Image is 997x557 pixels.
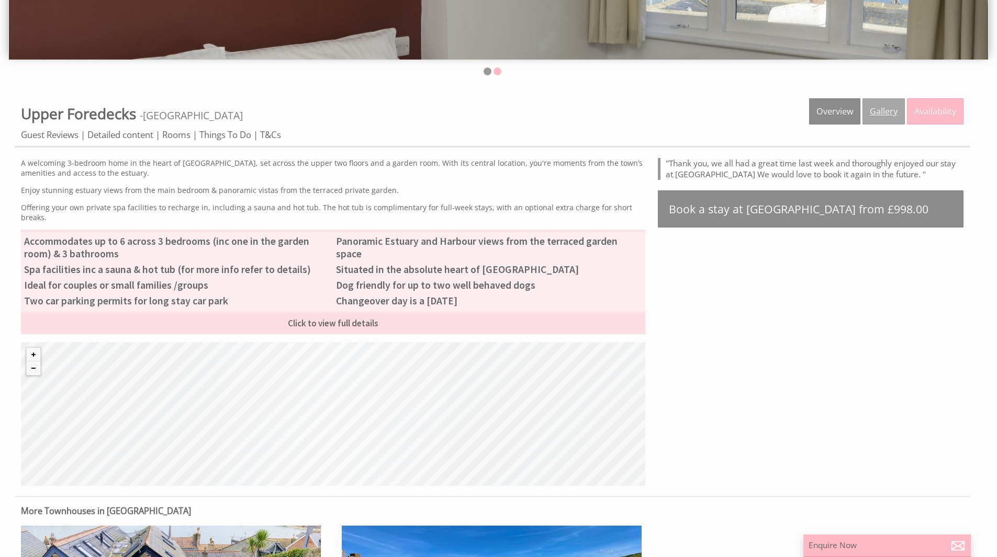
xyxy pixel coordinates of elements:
[21,185,645,195] p: Enjoy stunning estuary views from the main bedroom & panoramic vistas from the terraced private g...
[21,104,140,123] a: Upper Foredecks
[21,262,333,277] li: Spa facilities inc a sauna & hot tub (for more info refer to details)
[809,540,966,551] p: Enquire Now
[907,98,964,124] a: Availability
[140,108,243,122] span: -
[87,129,153,141] a: Detailed content
[21,342,645,486] canvas: Map
[21,312,645,334] a: Click to view full details
[143,108,243,122] a: [GEOGRAPHIC_DATA]
[333,233,645,262] li: Panoramic Estuary and Harbour views from the terraced garden space
[862,98,905,124] a: Gallery
[809,98,860,124] a: Overview
[21,293,333,309] li: Two car parking permits for long stay car park
[27,361,40,375] button: Zoom out
[162,129,191,141] a: Rooms
[21,277,333,293] li: Ideal for couples or small families /groups
[21,202,645,222] p: Offering your own private spa facilities to recharge in, including a sauna and hot tub. The hot t...
[21,129,79,141] a: Guest Reviews
[658,158,964,180] blockquote: "Thank you, we all had a great time last week and thoroughly enjoyed our stay at [GEOGRAPHIC_DATA...
[21,233,333,262] li: Accommodates up to 6 across 3 bedrooms (inc one in the garden room) & 3 bathrooms
[199,129,251,141] a: Things To Do
[21,158,645,178] p: A welcoming 3-bedroom home in the heart of [GEOGRAPHIC_DATA], set across the upper two floors and...
[658,190,964,228] a: Book a stay at [GEOGRAPHIC_DATA] from £998.00
[27,348,40,361] button: Zoom in
[333,262,645,277] li: Situated in the absolute heart of [GEOGRAPHIC_DATA]
[333,277,645,293] li: Dog friendly for up to two well behaved dogs
[333,293,645,309] li: Changeover day is a [DATE]
[21,505,191,517] a: More Townhouses in [GEOGRAPHIC_DATA]
[21,104,136,123] span: Upper Foredecks
[260,129,281,141] a: T&Cs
